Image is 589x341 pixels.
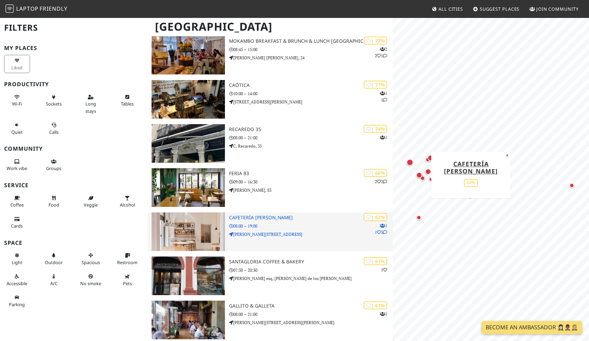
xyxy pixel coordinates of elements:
[41,271,67,289] button: A/C
[405,158,415,167] div: Map marker
[229,215,393,221] h3: Cafetería [PERSON_NAME]
[12,259,22,265] span: Natural light
[121,101,134,107] span: Work-friendly tables
[229,171,393,177] h3: Feria 83
[229,319,393,326] p: [PERSON_NAME][STREET_ADDRESS][PERSON_NAME]
[49,129,59,135] span: Video/audio calls
[117,259,137,265] span: Restroom
[147,36,393,74] a: Mokambo Breakfast & Brunch & Lunch Sevilla | 77% 221 Mokambo Breakfast & Brunch & Lunch [GEOGRAPH...
[147,301,393,339] a: Gallito & Galleta | 61% 1 Gallito & Galleta 08:00 – 21:00 [PERSON_NAME][STREET_ADDRESS][PERSON_NAME]
[78,91,104,117] button: Long stays
[4,146,143,152] h3: Community
[4,182,143,189] h3: Service
[78,192,104,211] button: Veggie
[123,280,132,287] span: Pet friendly
[46,101,62,107] span: Power sockets
[381,267,387,273] p: 1
[229,231,393,238] p: [PERSON_NAME][STREET_ADDRESS]
[229,311,393,318] p: 08:00 – 21:00
[568,181,576,190] div: Map marker
[380,90,387,103] p: 1 1
[229,223,393,229] p: 08:00 – 19:00
[229,303,393,309] h3: Gallito & Galleta
[147,257,393,295] a: Santagloria Coffee & Bakery | 61% 1 Santagloria Coffee & Bakery 07:30 – 20:30 [PERSON_NAME] esq, ...
[6,4,14,13] img: LaptopFriendly
[9,301,25,308] span: Parking
[438,6,463,12] span: All Cities
[147,124,393,163] a: Recaredo 35 | 74% 1 Recaredo 35 08:00 – 21:00 C. Recaredo, 35
[4,292,30,310] button: Parking
[41,192,67,211] button: Food
[147,212,393,251] a: Cafetería Plácido y Grata | 62% 113 Cafetería [PERSON_NAME] 08:00 – 19:00 [PERSON_NAME][STREET_AD...
[536,6,579,12] span: Join Community
[229,259,393,265] h3: Santagloria Coffee & Bakery
[418,174,427,182] div: Map marker
[7,280,27,287] span: Accessible
[45,259,63,265] span: Outdoor area
[380,311,387,317] p: 1
[229,90,393,97] p: 10:00 – 14:00
[4,156,30,174] button: Work vibe
[4,17,143,38] h2: Filters
[4,81,143,88] h3: Productivity
[4,240,143,246] h3: Space
[41,119,67,138] button: Calls
[78,271,104,289] button: No smoke
[152,124,225,163] img: Recaredo 35
[424,156,432,164] div: Map marker
[364,125,387,133] div: | 74%
[229,187,393,193] p: [PERSON_NAME], 83
[229,99,393,105] p: [STREET_ADDRESS][PERSON_NAME]
[152,80,225,119] img: Caótica
[426,153,435,162] div: Map marker
[6,3,68,15] a: LaptopFriendly LaptopFriendly
[4,192,30,211] button: Coffee
[46,165,61,171] span: Group tables
[84,202,98,208] span: Veggie
[364,81,387,89] div: | 77%
[50,280,58,287] span: Air conditioned
[364,169,387,177] div: | 66%
[11,129,23,135] span: Quiet
[4,119,30,138] button: Quiet
[424,167,433,176] div: Map marker
[82,259,100,265] span: Spacious
[49,202,59,208] span: Food
[147,168,393,207] a: Feria 83 | 66% 22 Feria 83 09:00 – 16:30 [PERSON_NAME], 83
[229,267,393,273] p: 07:30 – 20:30
[115,91,141,110] button: Tables
[41,91,67,110] button: Sockets
[229,127,393,132] h3: Recaredo 35
[85,101,96,114] span: Long stays
[152,212,225,251] img: Cafetería Plácido y Grata
[480,6,520,12] span: Suggest Places
[527,3,581,15] a: Join Community
[149,17,392,36] h1: [GEOGRAPHIC_DATA]
[4,45,143,51] h3: My Places
[375,222,387,235] p: 1 1 3
[415,213,423,222] div: Map marker
[375,46,387,59] p: 2 2 1
[229,54,393,61] p: [PERSON_NAME] [PERSON_NAME], 24
[152,168,225,207] img: Feria 83
[470,3,523,15] a: Suggest Places
[444,160,498,175] a: Cafetería [PERSON_NAME]
[427,174,436,183] div: Map marker
[16,5,39,12] span: Laptop
[229,82,393,88] h3: Caótica
[41,250,67,268] button: Outdoor
[229,179,393,185] p: 09:00 – 16:30
[429,3,466,15] a: All Cities
[7,165,27,171] span: People working
[466,192,474,200] div: Map marker
[229,134,393,141] p: 08:00 – 21:00
[115,271,141,289] button: Pets
[10,202,24,208] span: Coffee
[152,301,225,339] img: Gallito & Galleta
[40,5,67,12] span: Friendly
[4,91,30,110] button: Wi-Fi
[380,134,387,141] p: 1
[375,178,387,185] p: 2 2
[364,213,387,221] div: | 62%
[80,280,101,287] span: Smoke free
